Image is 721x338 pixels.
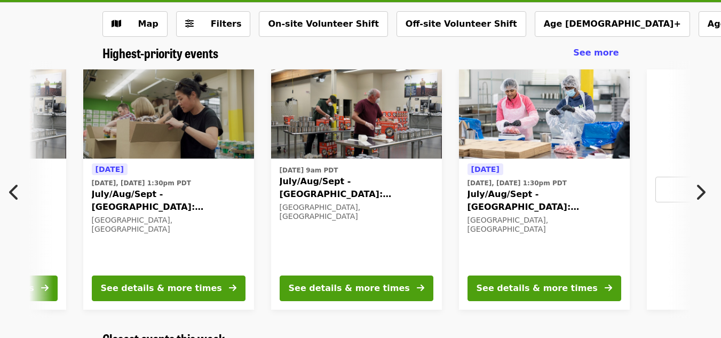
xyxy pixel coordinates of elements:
[573,46,619,59] a: See more
[112,19,121,29] i: map icon
[96,165,124,174] span: [DATE]
[92,216,245,234] div: [GEOGRAPHIC_DATA], [GEOGRAPHIC_DATA]
[101,282,222,295] div: See details & more times
[102,43,218,62] span: Highest-priority events
[83,69,254,159] img: July/Aug/Sept - Portland: Repack/Sort (age 8+) organized by Oregon Food Bank
[280,276,433,301] button: See details & more times
[397,11,526,37] button: Off-site Volunteer Shift
[138,19,159,29] span: Map
[94,45,628,61] div: Highest-priority events
[92,276,245,301] button: See details & more times
[535,11,690,37] button: Age [DEMOGRAPHIC_DATA]+
[102,45,218,61] a: Highest-priority events
[468,178,567,188] time: [DATE], [DATE] 1:30pm PDT
[477,282,598,295] div: See details & more times
[185,19,194,29] i: sliders-h icon
[417,283,424,293] i: arrow-right icon
[271,69,442,310] a: See details for "July/Aug/Sept - Portland: Repack/Sort (age 16+)"
[92,188,245,214] span: July/Aug/Sept - [GEOGRAPHIC_DATA]: Repack/Sort (age [DEMOGRAPHIC_DATA]+)
[468,188,621,214] span: July/Aug/Sept - [GEOGRAPHIC_DATA]: Repack/Sort (age [DEMOGRAPHIC_DATA]+)
[573,48,619,58] span: See more
[686,177,721,207] button: Next item
[605,283,612,293] i: arrow-right icon
[280,203,433,221] div: [GEOGRAPHIC_DATA], [GEOGRAPHIC_DATA]
[211,19,242,29] span: Filters
[280,175,433,201] span: July/Aug/Sept - [GEOGRAPHIC_DATA]: Repack/Sort (age [DEMOGRAPHIC_DATA]+)
[92,178,191,188] time: [DATE], [DATE] 1:30pm PDT
[83,69,254,310] a: See details for "July/Aug/Sept - Portland: Repack/Sort (age 8+)"
[459,69,630,310] a: See details for "July/Aug/Sept - Beaverton: Repack/Sort (age 10+)"
[468,216,621,234] div: [GEOGRAPHIC_DATA], [GEOGRAPHIC_DATA]
[259,11,387,37] button: On-site Volunteer Shift
[695,182,706,202] i: chevron-right icon
[468,276,621,301] button: See details & more times
[9,182,20,202] i: chevron-left icon
[289,282,410,295] div: See details & more times
[280,166,338,175] time: [DATE] 9am PDT
[102,11,168,37] button: Show map view
[176,11,251,37] button: Filters (0 selected)
[271,69,442,159] img: July/Aug/Sept - Portland: Repack/Sort (age 16+) organized by Oregon Food Bank
[471,165,500,174] span: [DATE]
[229,283,236,293] i: arrow-right icon
[459,69,630,159] img: July/Aug/Sept - Beaverton: Repack/Sort (age 10+) organized by Oregon Food Bank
